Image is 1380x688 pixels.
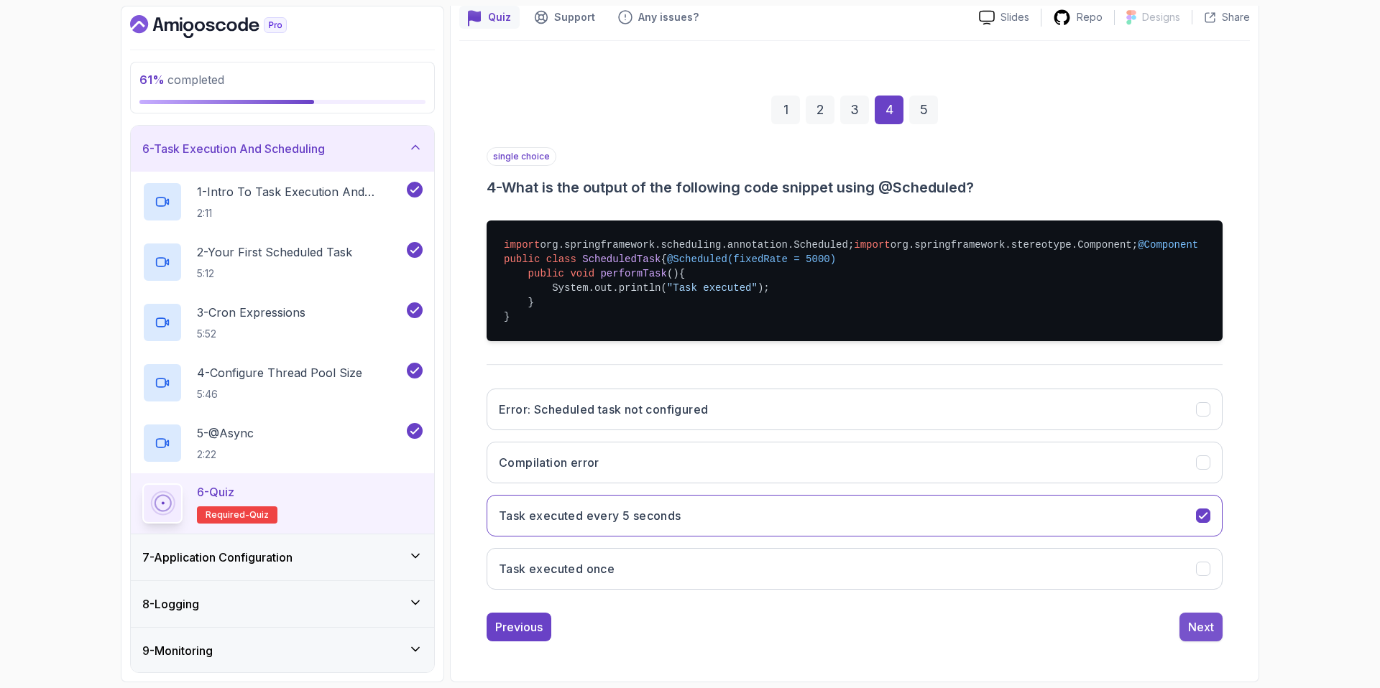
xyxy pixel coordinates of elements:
p: Designs [1142,10,1180,24]
div: Next [1188,618,1214,636]
button: 7-Application Configuration [131,534,434,580]
span: import [504,239,540,251]
span: class [546,254,576,265]
h3: 6 - Task Execution And Scheduling [142,140,325,157]
span: Required- [206,509,249,521]
button: Task executed once [487,548,1223,590]
button: 6-QuizRequired-quiz [142,483,423,524]
span: public [504,254,540,265]
span: "Task executed" [667,282,758,294]
p: 5:52 [197,327,305,341]
span: public [528,268,564,279]
h3: 7 - Application Configuration [142,549,293,566]
h3: Task executed every 5 seconds [499,507,681,524]
p: Share [1222,10,1250,24]
div: 4 [875,96,903,124]
button: 6-Task Execution And Scheduling [131,126,434,172]
button: Feedback button [609,6,707,29]
button: Compilation error [487,442,1223,483]
p: Repo [1077,10,1103,24]
p: 1 - Intro To Task Execution And Scheduling [197,183,404,200]
div: 5 [909,96,938,124]
div: 2 [806,96,834,124]
p: Any issues? [638,10,699,24]
p: 2:11 [197,206,404,220]
span: completed [139,73,224,87]
h3: Compilation error [499,454,599,471]
button: Support button [525,6,604,29]
p: 5:12 [197,266,352,281]
pre: org.springframework.scheduling.annotation.Scheduled; org.springframework.stereotype.Component; { ... [487,220,1223,341]
button: 8-Logging [131,581,434,627]
button: 9-Monitoring [131,628,434,674]
p: 4 - Configure Thread Pool Size [197,364,362,381]
a: Dashboard [130,15,320,38]
h3: 9 - Monitoring [142,642,213,659]
button: Task executed every 5 seconds [487,495,1223,536]
h3: Task executed once [499,560,615,577]
h3: 8 - Logging [142,595,199,613]
p: Quiz [488,10,511,24]
p: 6 - Quiz [197,483,234,501]
button: 1-Intro To Task Execution And Scheduling2:11 [142,182,423,222]
span: @Scheduled(fixedRate = 5000) [667,254,836,265]
span: void [570,268,594,279]
button: 2-Your First Scheduled Task5:12 [142,242,423,282]
button: quiz button [459,6,520,29]
a: Slides [967,10,1041,25]
p: single choice [487,147,556,166]
span: quiz [249,509,269,521]
h3: 4 - What is the output of the following code snippet using @Scheduled? [487,177,1223,197]
button: 5-@Async2:22 [142,423,423,463]
span: ScheduledTask [582,254,661,265]
button: 3-Cron Expressions5:52 [142,302,423,343]
h3: Error: Scheduled task not configured [499,401,708,418]
p: 2 - Your First Scheduled Task [197,243,352,261]
button: Next [1179,613,1223,641]
div: 1 [771,96,800,124]
p: 3 - Cron Expressions [197,304,305,321]
p: Support [554,10,595,24]
p: 5:46 [197,387,362,401]
span: performTask [600,268,666,279]
span: 61 % [139,73,165,87]
p: Slides [1000,10,1029,24]
button: Previous [487,613,551,641]
div: 3 [840,96,869,124]
button: 4-Configure Thread Pool Size5:46 [142,363,423,403]
button: Share [1192,10,1250,24]
a: Repo [1041,9,1114,27]
button: Error: Scheduled task not configured [487,389,1223,430]
span: () [667,268,679,279]
div: Previous [495,618,543,636]
span: import [854,239,890,251]
span: @Component [1138,239,1198,251]
p: 5 - @Async [197,424,254,442]
p: 2:22 [197,447,254,462]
